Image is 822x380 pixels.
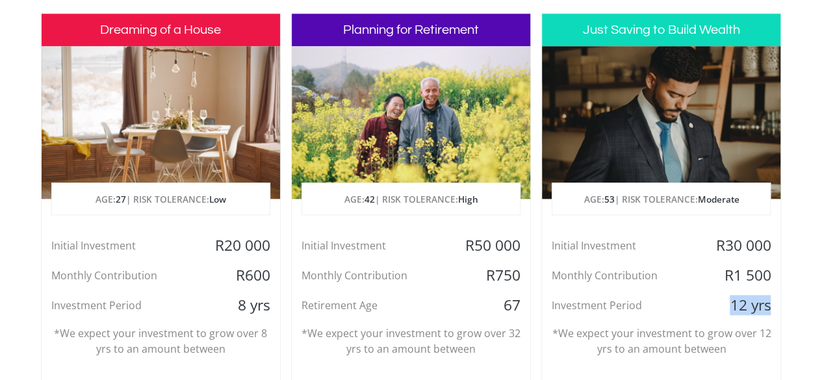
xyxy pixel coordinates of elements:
[292,266,451,285] div: Monthly Contribution
[604,193,614,205] span: 53
[542,296,701,315] div: Investment Period
[51,325,270,357] p: *We expect your investment to grow over 8 yrs to an amount between
[209,193,226,205] span: Low
[42,296,201,315] div: Investment Period
[292,296,451,315] div: Retirement Age
[302,183,520,216] p: AGE: | RISK TOLERANCE:
[302,325,520,357] p: *We expect your investment to grow over 32 yrs to an amount between
[701,236,780,255] div: R30 000
[200,236,279,255] div: R20 000
[701,266,780,285] div: R1 500
[292,14,530,46] h3: Planning for Retirement
[42,14,280,46] h3: Dreaming of a House
[42,236,201,255] div: Initial Investment
[697,193,739,205] span: Moderate
[552,325,771,357] p: *We expect your investment to grow over 12 yrs to an amount between
[42,266,201,285] div: Monthly Contribution
[292,236,451,255] div: Initial Investment
[200,266,279,285] div: R600
[451,296,530,315] div: 67
[451,266,530,285] div: R750
[542,266,701,285] div: Monthly Contribution
[701,296,780,315] div: 12 yrs
[451,236,530,255] div: R50 000
[200,296,279,315] div: 8 yrs
[457,193,478,205] span: High
[552,183,770,216] p: AGE: | RISK TOLERANCE:
[542,14,780,46] h3: Just Saving to Build Wealth
[52,183,270,216] p: AGE: | RISK TOLERANCE:
[542,236,701,255] div: Initial Investment
[364,193,374,205] span: 42
[116,193,126,205] span: 27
